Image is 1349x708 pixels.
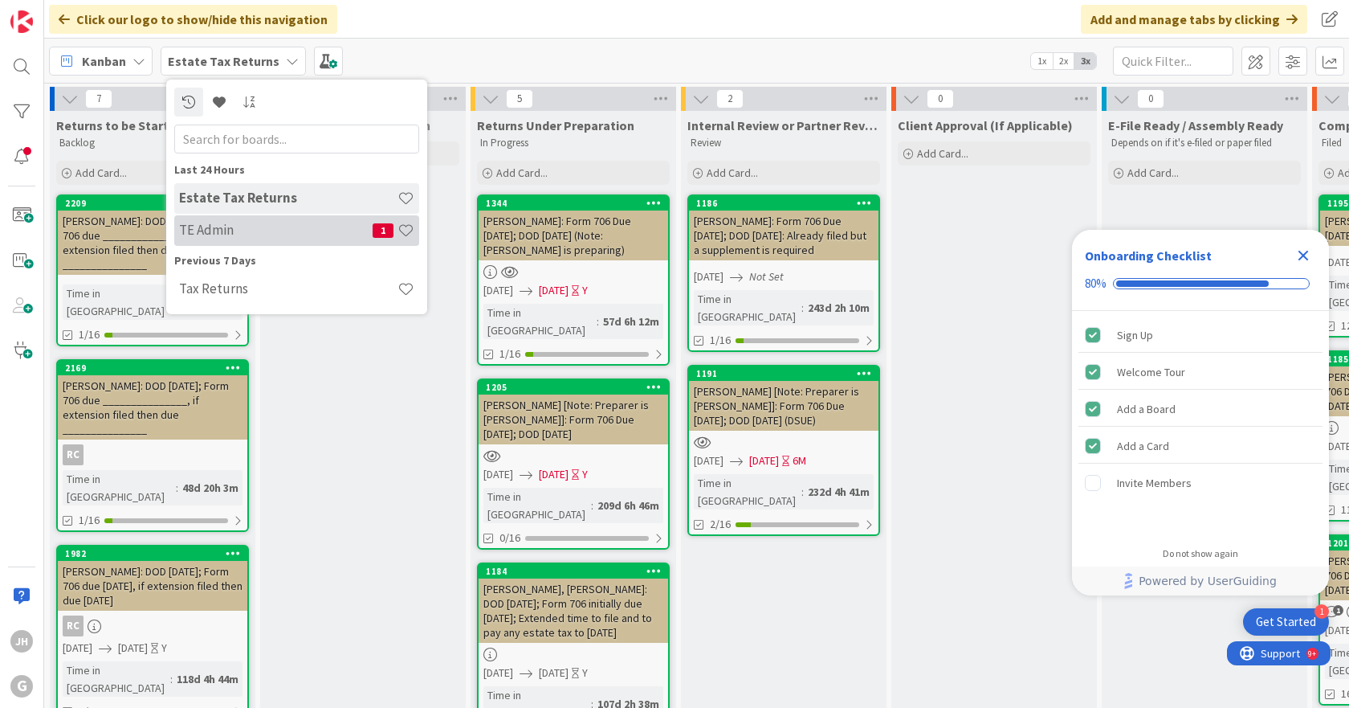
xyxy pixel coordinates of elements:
div: Welcome Tour [1117,362,1185,382]
div: 1344[PERSON_NAME]: Form 706 Due [DATE]; DOD [DATE] (Note: [PERSON_NAME] is preparing) [479,196,668,260]
span: [DATE] [483,665,513,681]
div: Do not show again [1163,547,1238,560]
div: [PERSON_NAME]: Form 706 Due [DATE]; DOD [DATE] (Note: [PERSON_NAME] is preparing) [479,211,668,260]
div: Y [582,665,588,681]
div: 232d 4h 41m [804,483,874,501]
div: Click our logo to show/hide this navigation [49,5,337,34]
div: Checklist items [1072,311,1329,537]
span: 2 [716,89,744,108]
div: 6M [793,452,806,469]
div: Time in [GEOGRAPHIC_DATA] [63,284,176,320]
div: 1186 [696,198,878,209]
span: 0 [927,89,954,108]
span: [DATE] [694,452,723,469]
span: : [170,670,173,688]
span: 1/16 [710,332,731,349]
div: 1982[PERSON_NAME]: DOD [DATE]; Form 706 due [DATE], if extension filed then due [DATE] [58,546,247,611]
div: 1 [1314,604,1329,619]
div: Time in [GEOGRAPHIC_DATA] [694,474,801,510]
div: RC [63,444,84,465]
div: Time in [GEOGRAPHIC_DATA] [694,290,801,325]
span: : [176,479,178,497]
div: Add a Board is complete. [1078,391,1323,427]
span: Add Card... [75,166,127,180]
div: 9+ [81,6,89,19]
div: Checklist progress: 80% [1085,276,1316,291]
div: 1205 [479,380,668,395]
span: Returns Under Preparation [477,117,634,133]
div: Footer [1072,567,1329,595]
span: Support [34,2,73,22]
div: Add a Board [1117,399,1176,419]
h4: Estate Tax Returns [179,190,397,206]
div: Checklist Container [1072,230,1329,595]
span: E-File Ready / Assembly Ready [1108,117,1283,133]
div: 1982 [65,548,247,559]
div: 209d 6h 46m [593,497,663,514]
span: 7 [85,89,112,108]
div: Close Checklist [1290,243,1316,268]
span: 1/16 [79,512,100,529]
span: 2/16 [710,516,731,533]
div: Time in [GEOGRAPHIC_DATA] [483,488,591,523]
p: Backlog [59,137,246,149]
div: Y [161,640,167,657]
div: Open Get Started checklist, remaining modules: 1 [1243,608,1329,636]
span: 1x [1031,53,1053,69]
span: Internal Review or Partner Review [687,117,880,133]
div: [PERSON_NAME] [Note: Preparer is [PERSON_NAME]]: Form 706 Due [DATE]; DOD [DATE] (DSUE) [689,381,878,431]
h4: TE Admin [179,222,373,238]
div: 1191 [689,366,878,381]
div: 1184 [479,564,668,579]
span: Add Card... [1127,166,1179,180]
div: 2209 [58,196,247,211]
span: [DATE] [118,640,148,657]
span: 0/16 [499,530,520,546]
span: 1/16 [499,346,520,362]
a: Powered by UserGuiding [1080,567,1321,595]
div: Y [582,282,588,299]
div: Add a Card is complete. [1078,428,1323,464]
div: 2169[PERSON_NAME]: DOD [DATE]; Form 706 due _______________, if extension filed then due ________... [58,361,247,440]
span: : [801,483,804,501]
div: 1186[PERSON_NAME]: Form 706 Due [DATE]; DOD [DATE]: Already filed but a supplement is required [689,196,878,260]
span: 1/16 [79,326,100,343]
div: 1344 [486,198,668,209]
div: Welcome Tour is complete. [1078,354,1323,390]
div: Time in [GEOGRAPHIC_DATA] [483,304,597,339]
span: : [801,299,804,317]
span: Client Approval (If Applicable) [898,117,1073,133]
div: 118d 4h 44m [173,670,242,688]
span: Kanban [82,51,126,71]
div: JH [10,630,33,653]
div: 80% [1085,276,1107,291]
b: Estate Tax Returns [168,53,279,69]
span: Add Card... [707,166,758,180]
div: [PERSON_NAME]: DOD [DATE]; Form 706 due _______________, if extension filed then due _______________ [58,375,247,440]
input: Search for boards... [174,125,419,153]
div: 2209[PERSON_NAME]: DOD [DATE]; Form 706 due _______________, if extension filed then due ________... [58,196,247,275]
span: 1 [373,223,393,238]
span: : [597,313,599,330]
span: [DATE] [694,268,723,285]
p: Depends on if it's e-filed or paper filed [1111,137,1298,149]
h4: Tax Returns [179,280,397,297]
span: 1 [1333,605,1343,616]
p: Review [691,137,877,149]
div: RC [58,444,247,465]
div: 1205[PERSON_NAME] [Note: Preparer is [PERSON_NAME]]: Form 706 Due [DATE]; DOD [DATE] [479,380,668,444]
div: 1191 [696,368,878,379]
span: Powered by UserGuiding [1139,571,1277,591]
p: In Progress [480,137,666,149]
div: Add and manage tabs by clicking [1081,5,1307,34]
input: Quick Filter... [1113,47,1233,76]
div: Y [582,466,588,483]
div: Invite Members [1117,473,1192,493]
span: 2x [1053,53,1074,69]
div: [PERSON_NAME]: DOD [DATE]; Form 706 due [DATE], if extension filed then due [DATE] [58,561,247,611]
span: Add Card... [917,146,968,161]
div: Time in [GEOGRAPHIC_DATA] [63,470,176,505]
div: 2169 [65,362,247,374]
span: [DATE] [539,665,569,681]
span: [DATE] [483,466,513,483]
